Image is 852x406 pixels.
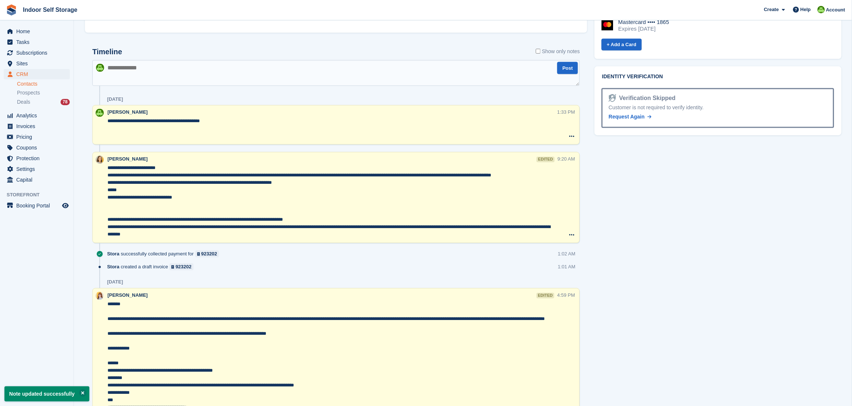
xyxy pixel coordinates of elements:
[16,58,61,69] span: Sites
[4,121,70,131] a: menu
[20,4,81,16] a: Indoor Self Storage
[61,201,70,210] a: Preview store
[16,37,61,47] span: Tasks
[96,292,104,300] img: Joanne Smith
[96,64,104,72] img: Helen Wilson
[4,58,70,69] a: menu
[17,99,30,106] span: Deals
[107,293,148,298] span: [PERSON_NAME]
[537,157,554,162] div: edited
[16,153,61,164] span: Protection
[16,26,61,37] span: Home
[107,251,119,258] span: Stora
[96,156,104,164] img: Emma Higgins
[17,89,40,96] span: Prospects
[764,6,779,13] span: Create
[16,164,61,174] span: Settings
[17,89,70,97] a: Prospects
[4,69,70,79] a: menu
[609,94,616,102] img: Identity Verification Ready
[602,39,641,51] a: + Add a Card
[818,6,825,13] img: Helen Wilson
[4,164,70,174] a: menu
[96,109,104,117] img: Helen Wilson
[7,191,73,199] span: Storefront
[6,4,17,16] img: stora-icon-8386f47178a22dfd0bd8f6a31ec36ba5ce8667c1dd55bd0f319d3a0aa187defe.svg
[557,62,578,74] button: Post
[609,113,651,121] a: Request Again
[616,94,676,103] div: Verification Skipped
[107,156,148,162] span: [PERSON_NAME]
[17,98,70,106] a: Deals 78
[602,19,613,31] img: Mastercard Logo
[4,386,89,402] p: Note updated successfully
[107,264,197,271] div: created a draft invoice
[107,96,123,102] div: [DATE]
[4,26,70,37] a: menu
[61,99,70,105] div: 78
[536,48,541,55] input: Show only notes
[558,251,576,258] div: 1:02 AM
[558,264,576,271] div: 1:01 AM
[4,110,70,121] a: menu
[4,200,70,211] a: menu
[16,110,61,121] span: Analytics
[16,175,61,185] span: Capital
[4,175,70,185] a: menu
[618,25,669,32] div: Expires [DATE]
[16,142,61,153] span: Coupons
[107,110,148,115] span: [PERSON_NAME]
[536,48,580,55] label: Show only notes
[602,74,834,80] h2: Identity verification
[16,48,61,58] span: Subscriptions
[16,132,61,142] span: Pricing
[558,156,575,163] div: 9:20 AM
[195,251,219,258] a: 923202
[170,264,194,271] a: 923202
[4,37,70,47] a: menu
[107,279,123,285] div: [DATE]
[4,132,70,142] a: menu
[609,104,827,112] div: Customer is not required to verify identity.
[801,6,811,13] span: Help
[107,251,223,258] div: successfully collected payment for
[92,48,122,56] h2: Timeline
[16,200,61,211] span: Booking Portal
[537,293,554,299] div: edited
[609,114,645,120] span: Request Again
[4,153,70,164] a: menu
[557,292,575,299] div: 4:59 PM
[826,6,845,14] span: Account
[175,264,191,271] div: 923202
[201,251,217,258] div: 923202
[618,19,669,25] div: Mastercard •••• 1865
[16,69,61,79] span: CRM
[4,48,70,58] a: menu
[557,109,575,116] div: 1:33 PM
[17,80,70,87] a: Contacts
[107,264,119,271] span: Stora
[4,142,70,153] a: menu
[16,121,61,131] span: Invoices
